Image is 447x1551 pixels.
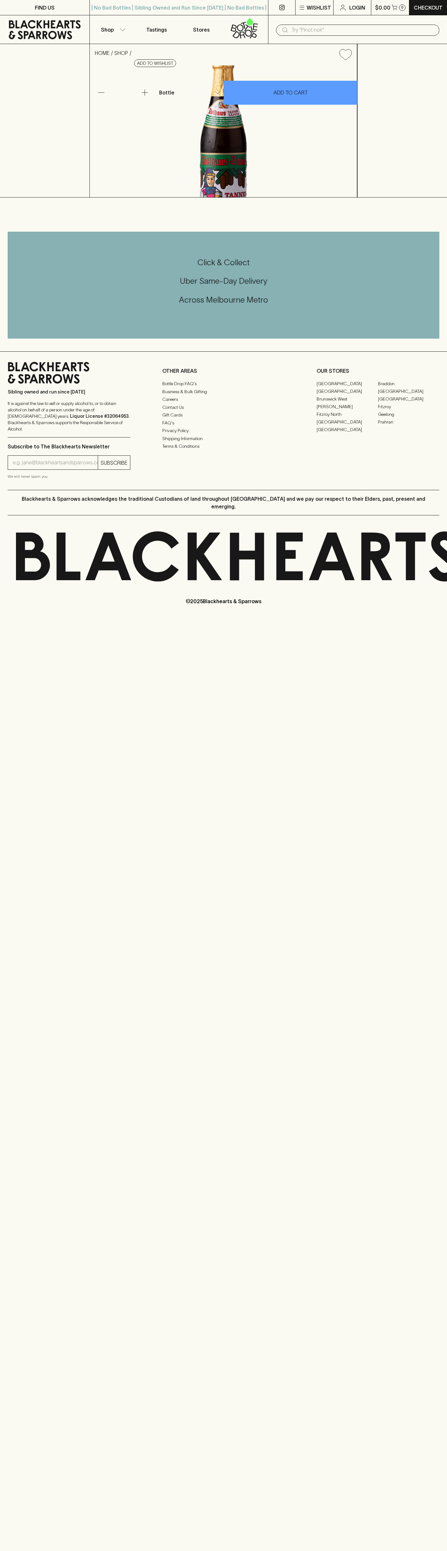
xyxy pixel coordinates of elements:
[35,4,55,11] p: FIND US
[193,26,210,34] p: Stores
[414,4,443,11] p: Checkout
[90,65,357,197] img: 23429.png
[291,25,434,35] input: Try "Pinot noir"
[157,86,223,99] div: Bottle
[162,419,285,427] a: FAQ's
[8,400,130,432] p: It is against the law to sell or supply alcohol to, or to obtain alcohol on behalf of a person un...
[8,276,439,286] h5: Uber Same-Day Delivery
[162,396,285,403] a: Careers
[162,367,285,375] p: OTHER AREAS
[159,89,174,96] p: Bottle
[12,495,435,510] p: Blackhearts & Sparrows acknowledges the traditional Custodians of land throughout [GEOGRAPHIC_DAT...
[162,380,285,388] a: Bottle Drop FAQ's
[378,380,439,387] a: Braddon
[70,414,129,419] strong: Liquor License #32064953
[8,257,439,268] h5: Click & Collect
[134,15,179,44] a: Tastings
[179,15,224,44] a: Stores
[378,418,439,426] a: Prahran
[378,387,439,395] a: [GEOGRAPHIC_DATA]
[317,426,378,433] a: [GEOGRAPHIC_DATA]
[8,473,130,480] p: We will never spam you
[401,6,404,9] p: 0
[349,4,365,11] p: Login
[307,4,331,11] p: Wishlist
[274,89,308,96] p: ADD TO CART
[378,410,439,418] a: Geelong
[101,26,114,34] p: Shop
[317,395,378,403] a: Brunswick West
[317,410,378,418] a: Fitzroy North
[90,15,135,44] button: Shop
[114,50,128,56] a: SHOP
[134,59,176,67] button: Add to wishlist
[98,456,130,469] button: SUBSCRIBE
[101,459,127,467] p: SUBSCRIBE
[337,47,354,63] button: Add to wishlist
[375,4,390,11] p: $0.00
[162,411,285,419] a: Gift Cards
[162,435,285,442] a: Shipping Information
[8,443,130,450] p: Subscribe to The Blackhearts Newsletter
[8,389,130,395] p: Sibling owned and run since [DATE]
[146,26,167,34] p: Tastings
[13,458,98,468] input: e.g. jane@blackheartsandsparrows.com.au
[95,50,110,56] a: HOME
[8,295,439,305] h5: Across Melbourne Metro
[317,380,378,387] a: [GEOGRAPHIC_DATA]
[317,387,378,395] a: [GEOGRAPHIC_DATA]
[317,418,378,426] a: [GEOGRAPHIC_DATA]
[162,427,285,435] a: Privacy Policy
[162,443,285,450] a: Terms & Conditions
[378,403,439,410] a: Fitzroy
[224,81,357,105] button: ADD TO CART
[317,403,378,410] a: [PERSON_NAME]
[378,395,439,403] a: [GEOGRAPHIC_DATA]
[317,367,439,375] p: OUR STORES
[162,403,285,411] a: Contact Us
[162,388,285,395] a: Business & Bulk Gifting
[8,232,439,339] div: Call to action block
